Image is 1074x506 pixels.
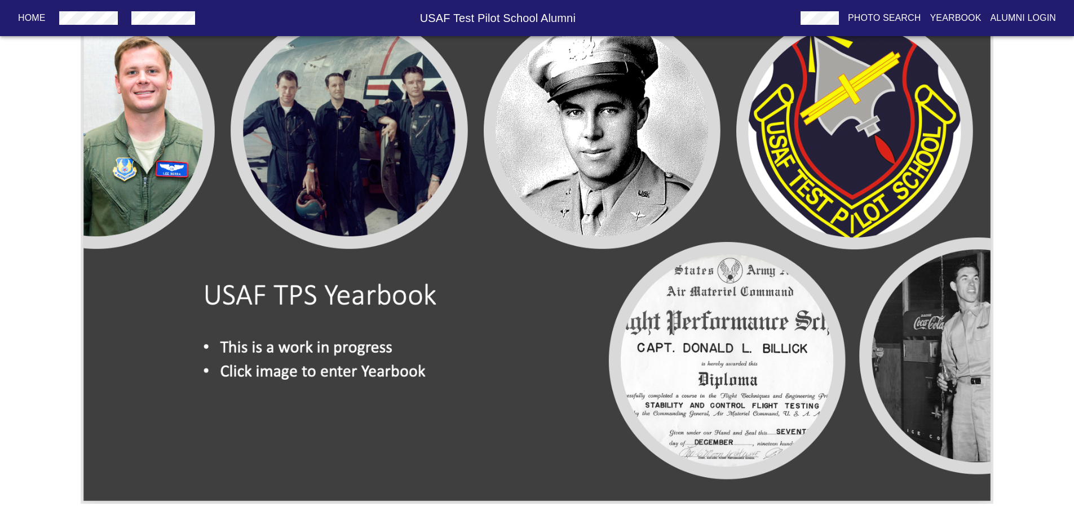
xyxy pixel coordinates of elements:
[200,9,796,27] h6: USAF Test Pilot School Alumni
[18,11,46,25] p: Home
[991,11,1057,25] p: Alumni Login
[14,8,50,28] button: Home
[848,11,921,25] p: Photo Search
[930,11,981,25] p: Yearbook
[843,8,926,28] button: Photo Search
[925,8,985,28] button: Yearbook
[986,8,1061,28] button: Alumni Login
